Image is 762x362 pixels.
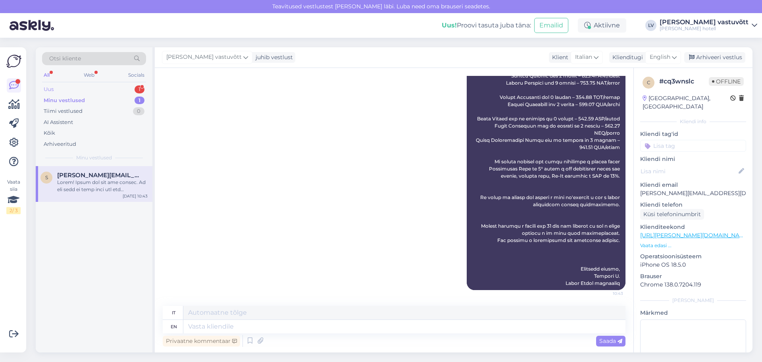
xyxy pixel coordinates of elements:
div: 2 / 3 [6,207,21,214]
div: [DATE] 10:43 [123,193,148,199]
span: English [650,53,670,62]
p: Kliendi nimi [640,155,746,163]
div: Aktiivne [578,18,626,33]
div: Kliendi info [640,118,746,125]
div: 0 [133,107,144,115]
div: Web [82,70,96,80]
div: Arhiveeri vestlus [684,52,745,63]
div: en [171,320,177,333]
span: Saada [599,337,622,345]
div: LV [645,20,656,31]
span: Offline [709,77,744,86]
div: Privaatne kommentaar [163,336,240,347]
p: Kliendi tag'id [640,130,746,138]
div: [PERSON_NAME] [640,297,746,304]
input: Lisa tag [640,140,746,152]
div: juhib vestlust [252,53,293,62]
button: Emailid [534,18,568,33]
span: [PERSON_NAME] vastuvõtt [166,53,242,62]
div: 1 [135,85,144,93]
span: stefania.tacconi@libero.it [57,172,140,179]
div: Klienditugi [609,53,643,62]
div: Arhiveeritud [44,140,76,148]
span: Italian [575,53,592,62]
p: Kliendi email [640,181,746,189]
div: Tiimi vestlused [44,107,83,115]
div: [PERSON_NAME] vastuvõtt [660,19,749,25]
p: Klienditeekond [640,223,746,231]
div: Socials [127,70,146,80]
a: [URL][PERSON_NAME][DOMAIN_NAME] [640,232,750,239]
span: s [45,174,48,180]
div: [GEOGRAPHIC_DATA], [GEOGRAPHIC_DATA] [643,94,730,111]
a: [PERSON_NAME] vastuvõtt[PERSON_NAME] hotell [660,19,757,32]
div: Vaata siia [6,178,21,214]
p: Operatsioonisüsteem [640,252,746,261]
span: Otsi kliente [49,54,81,63]
b: Uus! [442,21,457,29]
p: Chrome 138.0.7204.119 [640,281,746,289]
div: Uus [44,85,54,93]
span: c [647,79,650,85]
div: Kõik [44,129,55,137]
input: Lisa nimi [641,167,737,176]
div: Klient [549,53,568,62]
p: Kliendi telefon [640,201,746,209]
div: Lorem! Ipsum dol sit ame consec. Ad eli sedd ei temp inci utl etd magnaaliqu en adminim ve qui No... [57,179,148,193]
p: iPhone OS 18.5.0 [640,261,746,269]
p: Märkmed [640,309,746,317]
p: Vaata edasi ... [640,242,746,249]
div: Küsi telefoninumbrit [640,209,704,220]
div: [PERSON_NAME] hotell [660,25,749,32]
div: it [172,306,175,319]
div: # cq3wnslc [659,77,709,86]
span: Minu vestlused [76,154,112,161]
div: All [42,70,51,80]
div: Proovi tasuta juba täna: [442,21,531,30]
img: Askly Logo [6,54,21,69]
span: 10:43 [593,290,623,296]
div: AI Assistent [44,118,73,126]
div: 1 [135,97,144,105]
p: [PERSON_NAME][EMAIL_ADDRESS][DOMAIN_NAME] [640,189,746,197]
p: Brauser [640,272,746,281]
div: Minu vestlused [44,97,85,105]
